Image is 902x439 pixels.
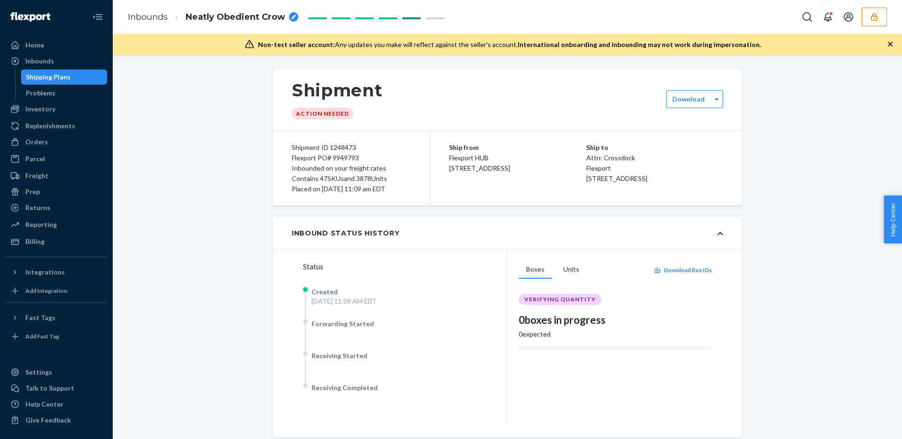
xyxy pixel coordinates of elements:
[6,365,107,380] a: Settings
[311,288,338,296] span: Created
[311,352,367,360] span: Receiving Started
[798,8,816,26] button: Open Search Box
[25,220,57,229] div: Reporting
[25,154,45,164] div: Parcel
[21,70,108,85] a: Shipping Plans
[586,142,723,153] p: Ship to
[311,384,378,392] span: Receiving Completed
[818,8,837,26] button: Open notifications
[449,142,586,153] p: Ship from
[519,313,712,327] div: 0 boxes in progress
[586,153,723,163] p: Attn: Crossdock
[6,310,107,325] button: Fast Tags
[25,187,40,196] div: Prep
[519,329,712,339] div: 0 expected
[25,267,65,277] div: Integrations
[25,384,74,393] div: Talk to Support
[586,174,647,182] span: [STREET_ADDRESS]
[292,173,411,184] div: Contains 47 SKUs and 3878 Units
[586,163,723,173] p: Flexport
[25,313,55,322] div: Fast Tags
[25,171,48,180] div: Freight
[6,118,107,133] a: Replenishments
[518,40,761,48] span: International onboarding and inbounding may not work during impersonation.
[839,8,858,26] button: Open account menu
[25,400,63,409] div: Help Center
[292,142,411,153] div: Shipment ID 1248473
[292,108,353,119] div: Action Needed
[6,151,107,166] a: Parcel
[292,80,382,100] h1: Shipment
[292,228,399,238] div: Inbound Status History
[25,40,44,50] div: Home
[292,184,411,194] div: Placed on [DATE] 11:09 am EDT
[311,320,374,328] span: Forwarding Started
[120,3,306,31] ol: breadcrumbs
[186,11,285,24] span: Neatly Obedient Crow
[25,137,48,147] div: Orders
[25,332,59,340] div: Add Fast Tag
[25,415,71,425] div: Give Feedback
[524,296,596,303] span: VERIFYING QUANTITY
[6,134,107,149] a: Orders
[10,12,50,22] img: Flexport logo
[25,56,54,66] div: Inbounds
[88,8,107,26] button: Close Navigation
[841,411,893,434] iframe: Opens a widget where you can chat to one of our agents
[128,12,168,22] a: Inbounds
[672,94,705,104] label: Download
[556,261,587,279] button: Units
[653,266,712,274] button: Download Box IDs
[292,163,411,173] div: Inbounded on your freight rates
[21,86,108,101] a: Problems
[26,72,70,82] div: Shipping Plans
[6,329,107,344] a: Add Fast Tag
[6,102,107,117] a: Inventory
[6,381,107,396] button: Talk to Support
[519,261,552,279] button: Boxes
[449,154,510,172] span: Flexport HUB [STREET_ADDRESS]
[25,203,50,212] div: Returns
[6,217,107,232] a: Reporting
[6,184,107,199] a: Prep
[25,287,67,295] div: Add Integration
[6,397,107,412] a: Help Center
[258,40,761,49] div: Any updates you make will reflect against the seller's account.
[258,40,335,48] span: Non-test seller account:
[6,54,107,69] a: Inbounds
[311,297,377,306] div: [DATE] 11:09 AM EDT
[25,121,75,131] div: Replenishments
[884,196,902,243] button: Help Center
[6,38,107,53] a: Home
[25,237,45,246] div: Billing
[6,413,107,428] button: Give Feedback
[25,104,55,114] div: Inventory
[303,261,507,272] div: Status
[6,283,107,298] a: Add Integration
[25,368,52,377] div: Settings
[6,234,107,249] a: Billing
[6,200,107,215] a: Returns
[292,153,411,163] div: Flexport PO# 9949793
[6,168,107,183] a: Freight
[6,265,107,280] button: Integrations
[26,88,55,98] div: Problems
